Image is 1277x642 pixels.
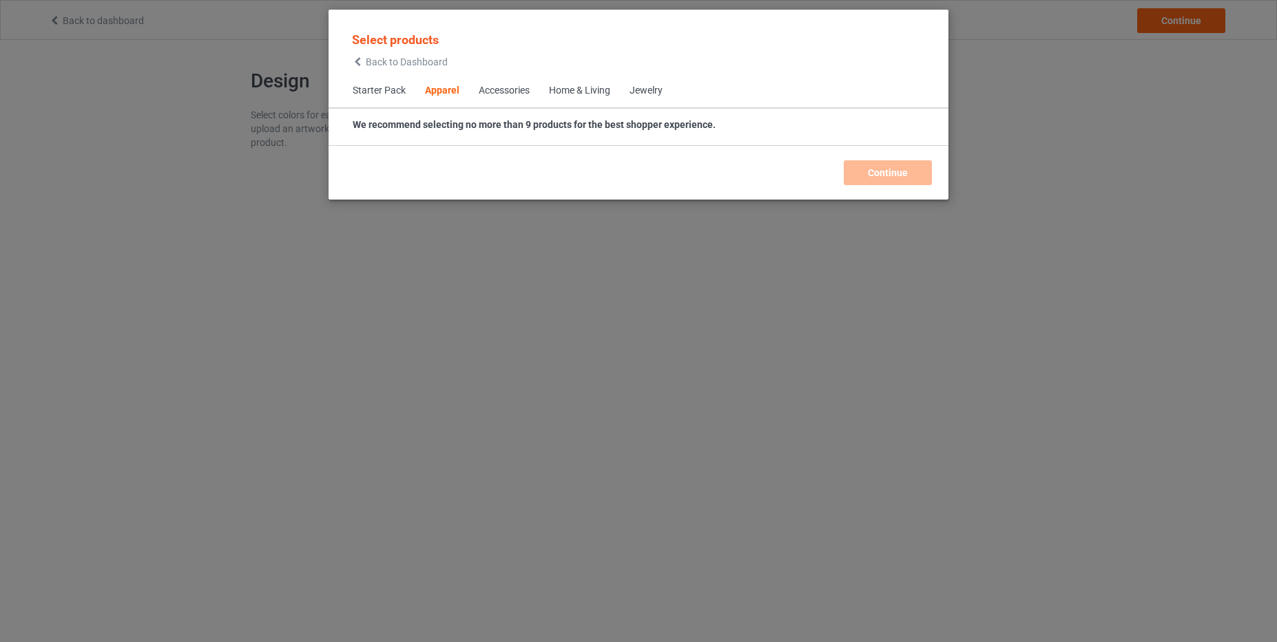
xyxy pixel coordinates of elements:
[353,119,716,130] strong: We recommend selecting no more than 9 products for the best shopper experience.
[343,74,415,107] span: Starter Pack
[366,56,448,67] span: Back to Dashboard
[549,84,610,98] div: Home & Living
[630,84,663,98] div: Jewelry
[479,84,530,98] div: Accessories
[352,32,439,47] span: Select products
[425,84,459,98] div: Apparel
